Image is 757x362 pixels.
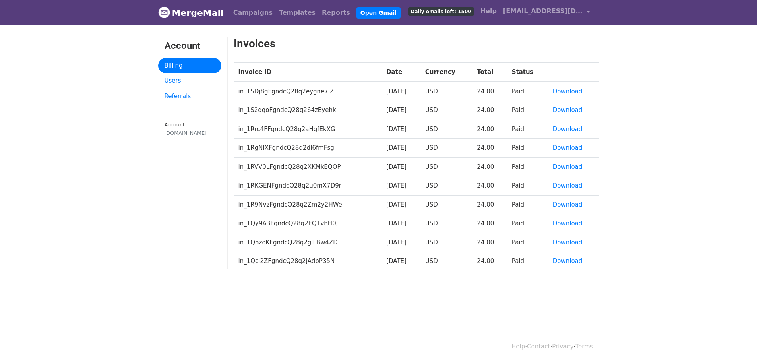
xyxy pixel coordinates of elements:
[420,82,472,101] td: USD
[230,5,276,21] a: Campaigns
[381,195,420,214] td: [DATE]
[507,63,548,82] th: Status
[553,126,583,133] a: Download
[507,214,548,233] td: Paid
[381,157,420,176] td: [DATE]
[234,37,536,50] h2: Invoices
[472,157,507,176] td: 24.00
[234,157,382,176] td: in_1RVV0LFgndcQ28q2XKMkEQOP
[507,120,548,139] td: Paid
[319,5,353,21] a: Reports
[507,139,548,158] td: Paid
[472,176,507,196] td: 24.00
[472,63,507,82] th: Total
[381,63,420,82] th: Date
[472,252,507,271] td: 24.00
[472,233,507,252] td: 24.00
[234,176,382,196] td: in_1RKGENFgndcQ28q2u0mX7D9r
[553,144,583,151] a: Download
[158,89,221,104] a: Referrals
[507,176,548,196] td: Paid
[420,63,472,82] th: Currency
[507,157,548,176] td: Paid
[420,214,472,233] td: USD
[472,139,507,158] td: 24.00
[158,6,170,18] img: MergeMail logo
[507,195,548,214] td: Paid
[420,157,472,176] td: USD
[165,129,215,137] div: [DOMAIN_NAME]
[527,343,550,350] a: Contact
[381,139,420,158] td: [DATE]
[420,176,472,196] td: USD
[420,139,472,158] td: USD
[511,343,525,350] a: Help
[234,101,382,120] td: in_1S2qqoFgndcQ28q264zEyehk
[381,233,420,252] td: [DATE]
[356,7,401,19] a: Open Gmail
[552,343,573,350] a: Privacy
[507,233,548,252] td: Paid
[381,214,420,233] td: [DATE]
[234,120,382,139] td: in_1Rrc4FFgndcQ28q2aHgfEkXG
[381,101,420,120] td: [DATE]
[553,201,583,208] a: Download
[553,88,583,95] a: Download
[165,40,215,52] h3: Account
[420,195,472,214] td: USD
[553,106,583,114] a: Download
[276,5,319,21] a: Templates
[234,214,382,233] td: in_1Qy9A3FgndcQ28q2EQ1vbH0J
[234,139,382,158] td: in_1RgNIXFgndcQ28q2dI6fmFsg
[165,122,215,137] small: Account:
[234,63,382,82] th: Invoice ID
[234,233,382,252] td: in_1QnzoKFgndcQ28q2glLBw4ZD
[420,233,472,252] td: USD
[507,252,548,271] td: Paid
[553,257,583,265] a: Download
[408,7,474,16] span: Daily emails left: 1500
[553,239,583,246] a: Download
[234,252,382,271] td: in_1Qcl2ZFgndcQ28q2jAdpP35N
[507,101,548,120] td: Paid
[420,252,472,271] td: USD
[503,6,583,16] span: [EMAIL_ADDRESS][DOMAIN_NAME]
[575,343,593,350] a: Terms
[234,195,382,214] td: in_1R9NvzFgndcQ28q2Zm2y2HWe
[158,73,221,89] a: Users
[507,82,548,101] td: Paid
[472,82,507,101] td: 24.00
[553,163,583,170] a: Download
[381,176,420,196] td: [DATE]
[420,120,472,139] td: USD
[381,82,420,101] td: [DATE]
[472,214,507,233] td: 24.00
[500,3,593,22] a: [EMAIL_ADDRESS][DOMAIN_NAME]
[472,120,507,139] td: 24.00
[234,82,382,101] td: in_1SDj8gFgndcQ28q2eygne7lZ
[158,58,221,74] a: Billing
[472,101,507,120] td: 24.00
[158,4,224,21] a: MergeMail
[553,182,583,189] a: Download
[553,220,583,227] a: Download
[477,3,500,19] a: Help
[420,101,472,120] td: USD
[381,252,420,271] td: [DATE]
[405,3,477,19] a: Daily emails left: 1500
[472,195,507,214] td: 24.00
[381,120,420,139] td: [DATE]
